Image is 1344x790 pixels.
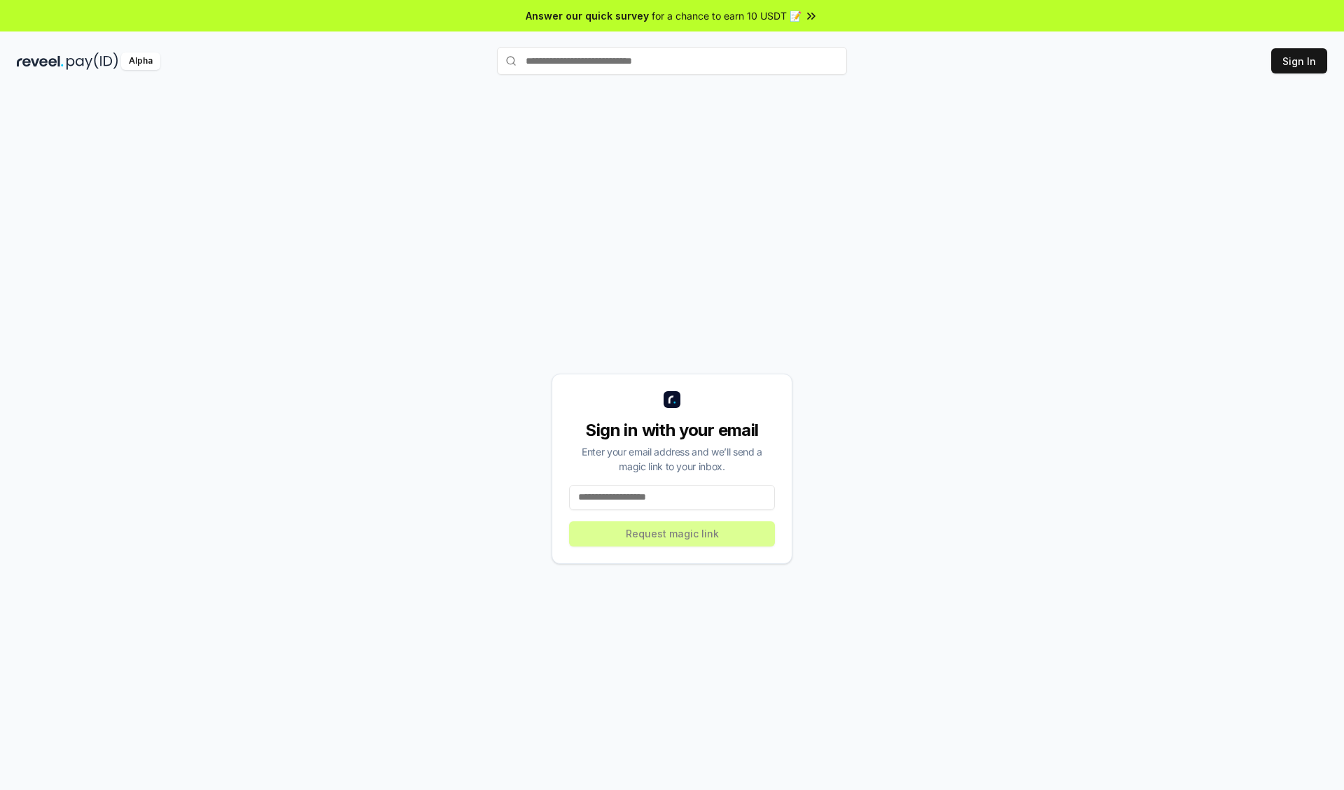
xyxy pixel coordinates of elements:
img: pay_id [66,52,118,70]
button: Sign In [1271,48,1327,73]
div: Sign in with your email [569,419,775,442]
img: logo_small [664,391,680,408]
div: Alpha [121,52,160,70]
img: reveel_dark [17,52,64,70]
div: Enter your email address and we’ll send a magic link to your inbox. [569,444,775,474]
span: for a chance to earn 10 USDT 📝 [652,8,801,23]
span: Answer our quick survey [526,8,649,23]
